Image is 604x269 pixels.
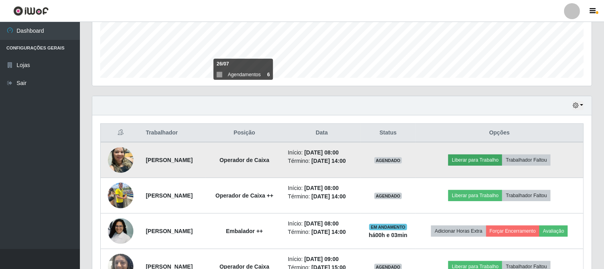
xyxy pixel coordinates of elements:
[502,190,550,201] button: Trabalhador Faltou
[369,224,407,230] span: EM ANDAMENTO
[431,225,486,237] button: Adicionar Horas Extra
[486,225,540,237] button: Forçar Encerramento
[283,124,361,142] th: Data
[146,157,193,163] strong: [PERSON_NAME]
[312,193,346,200] time: [DATE] 14:00
[312,229,346,235] time: [DATE] 14:00
[220,157,270,163] strong: Operador de Caixa
[108,206,133,257] img: 1734175120781.jpeg
[304,185,339,191] time: [DATE] 08:00
[360,124,415,142] th: Status
[141,124,206,142] th: Trabalhador
[304,220,339,227] time: [DATE] 08:00
[374,193,402,199] span: AGENDADO
[416,124,584,142] th: Opções
[502,154,550,166] button: Trabalhador Faltou
[448,190,502,201] button: Liberar para Trabalho
[226,228,263,234] strong: Embalador ++
[146,228,193,234] strong: [PERSON_NAME]
[288,192,356,201] li: Término:
[288,184,356,192] li: Início:
[13,6,49,16] img: CoreUI Logo
[304,256,339,262] time: [DATE] 09:00
[374,157,402,164] span: AGENDADO
[146,192,193,199] strong: [PERSON_NAME]
[369,232,407,238] strong: há 00 h e 03 min
[288,255,356,263] li: Início:
[288,220,356,228] li: Início:
[288,157,356,165] li: Término:
[304,149,339,156] time: [DATE] 08:00
[206,124,283,142] th: Posição
[288,228,356,236] li: Término:
[288,148,356,157] li: Início:
[108,143,133,177] img: 1745102593554.jpeg
[448,154,502,166] button: Liberar para Trabalho
[108,178,133,212] img: 1748380759498.jpeg
[312,158,346,164] time: [DATE] 14:00
[539,225,568,237] button: Avaliação
[215,192,273,199] strong: Operador de Caixa ++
